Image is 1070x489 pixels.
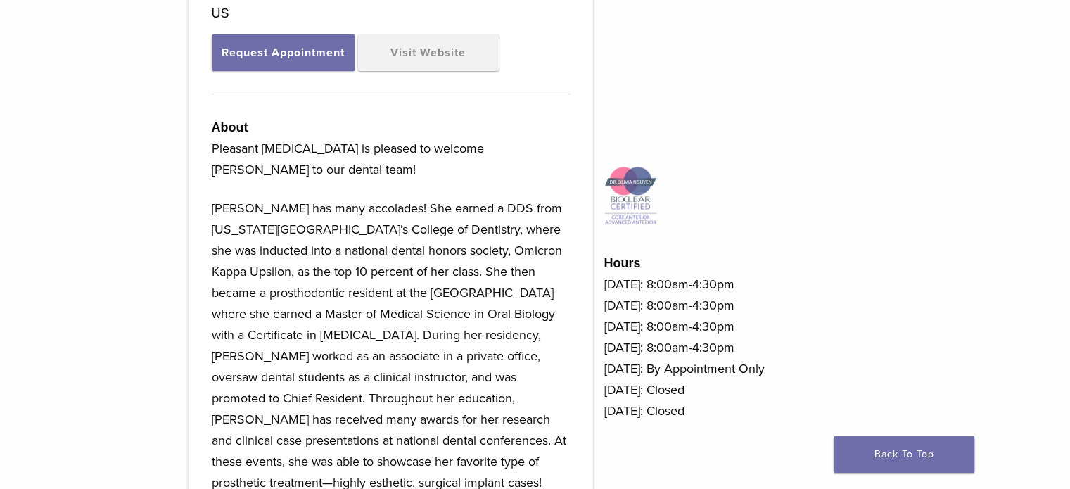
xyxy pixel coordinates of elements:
a: Visit Website [358,34,499,71]
button: Request Appointment [212,34,355,71]
strong: About [212,120,248,134]
p: Pleasant [MEDICAL_DATA] is pleased to welcome [PERSON_NAME] to our dental team! [212,138,571,180]
strong: Hours [604,256,641,270]
p: [DATE]: 8:00am-4:30pm [DATE]: 8:00am-4:30pm [DATE]: 8:00am-4:30pm [DATE]: 8:00am-4:30pm [DATE]: B... [604,274,881,421]
img: Icon [604,166,657,227]
a: Back To Top [834,436,974,473]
